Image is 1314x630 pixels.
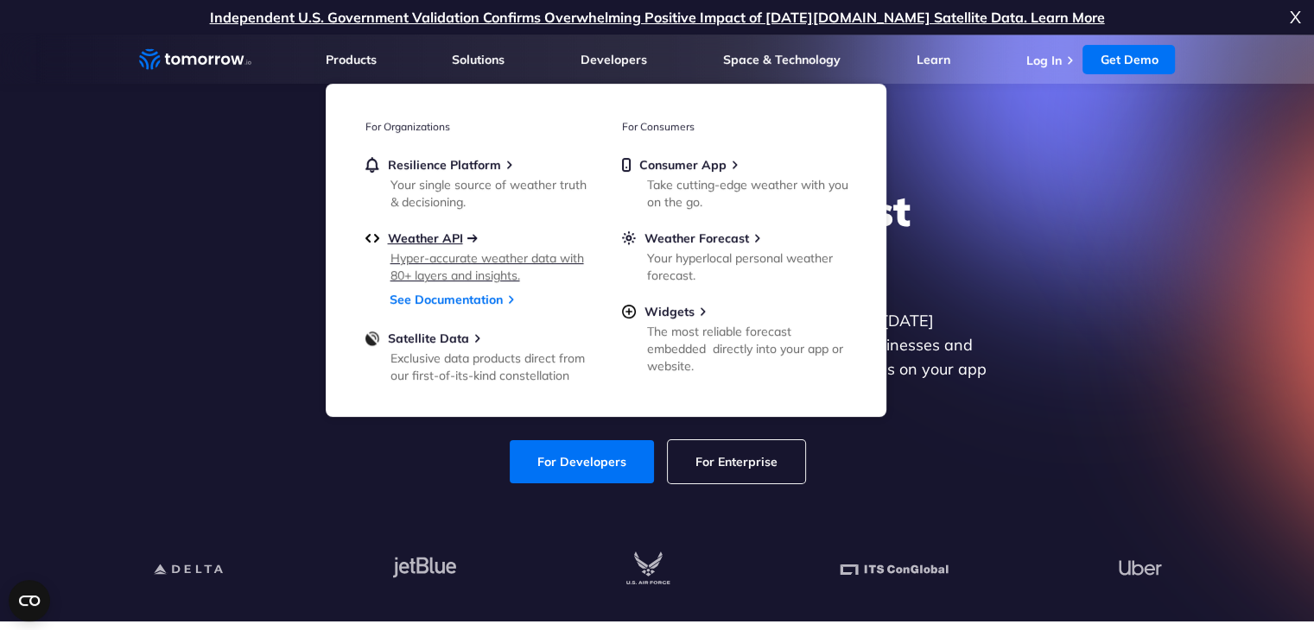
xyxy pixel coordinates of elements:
a: See Documentation [390,292,503,307]
img: plus-circle.svg [622,304,636,319]
h1: Explore the World’s Best Weather API [324,185,991,288]
button: Open CMP widget [9,580,50,621]
div: Exclusive data products direct from our first-of-its-kind constellation [390,350,592,384]
a: Developers [581,52,647,67]
div: Your single source of weather truth & decisioning. [390,176,592,211]
a: For Developers [510,440,654,483]
p: Get reliable and precise weather data through our free API. Count on [DATE][DOMAIN_NAME] for quic... [324,309,991,406]
a: Learn [917,52,950,67]
div: Your hyperlocal personal weather forecast. [647,249,848,284]
a: Products [326,52,377,67]
span: Satellite Data [388,331,469,346]
span: Resilience Platform [388,157,501,173]
a: Satellite DataExclusive data products direct from our first-of-its-kind constellation [365,331,590,381]
a: Home link [139,47,251,72]
a: Resilience PlatformYour single source of weather truth & decisioning. [365,157,590,207]
a: Get Demo [1082,45,1175,74]
a: Consumer AppTake cutting-edge weather with you on the go. [622,157,847,207]
a: Weather APIHyper-accurate weather data with 80+ layers and insights. [365,230,590,280]
img: mobile.svg [622,157,631,173]
a: For Enterprise [668,440,805,483]
img: api.svg [365,230,379,246]
span: Consumer App [639,157,727,173]
img: bell.svg [365,157,379,173]
a: WidgetsThe most reliable forecast embedded directly into your app or website. [622,304,847,371]
div: The most reliable forecast embedded directly into your app or website. [647,323,848,375]
span: Widgets [644,304,695,319]
div: Take cutting-edge weather with you on the go. [647,176,848,211]
span: Weather API [388,230,463,246]
img: satellite-data-menu.png [365,331,379,346]
a: Solutions [452,52,505,67]
a: Weather ForecastYour hyperlocal personal weather forecast. [622,230,847,280]
h3: For Consumers [622,120,847,133]
div: Hyper-accurate weather data with 80+ layers and insights. [390,249,592,284]
img: sun.svg [622,230,636,246]
span: Weather Forecast [644,230,749,246]
a: Independent U.S. Government Validation Confirms Overwhelming Positive Impact of [DATE][DOMAIN_NAM... [210,9,1105,26]
h3: For Organizations [365,120,590,133]
a: Space & Technology [723,52,841,67]
a: Log In [1025,53,1061,68]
